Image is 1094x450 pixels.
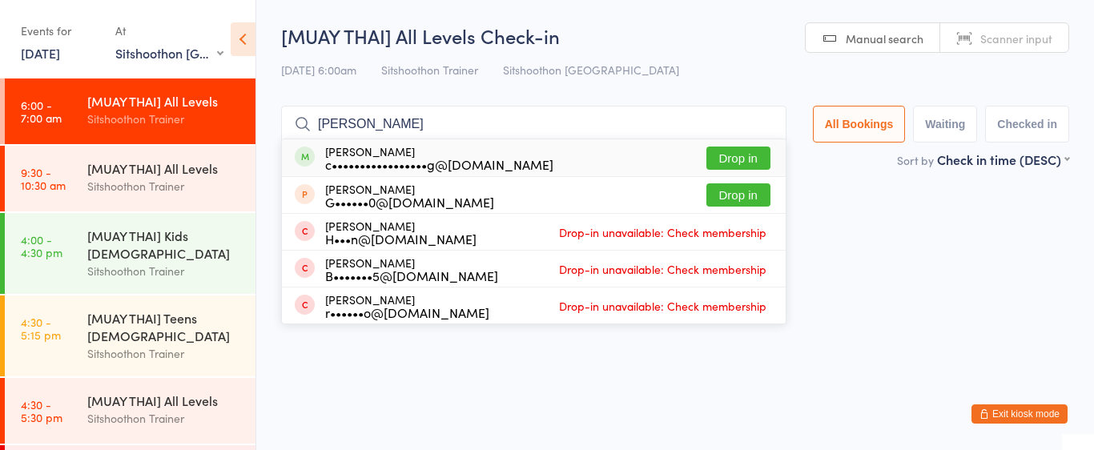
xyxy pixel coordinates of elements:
label: Sort by [897,152,934,168]
span: Scanner input [980,30,1052,46]
div: Sitshoothon [GEOGRAPHIC_DATA] [115,44,223,62]
div: [PERSON_NAME] [325,293,489,319]
a: 4:30 -5:30 pm[MUAY THAI] All LevelsSitshoothon Trainer [5,378,255,444]
time: 4:00 - 4:30 pm [21,233,62,259]
div: At [115,18,223,44]
a: [DATE] [21,44,60,62]
div: Sitshoothon Trainer [87,110,242,128]
div: c•••••••••••••••••g@[DOMAIN_NAME] [325,158,553,171]
span: Drop-in unavailable: Check membership [555,257,770,281]
time: 9:30 - 10:30 am [21,166,66,191]
div: Check in time (DESC) [937,151,1069,168]
div: Events for [21,18,99,44]
button: All Bookings [813,106,906,143]
span: Sitshoothon Trainer [381,62,478,78]
span: Manual search [846,30,923,46]
div: G••••••0@[DOMAIN_NAME] [325,195,494,208]
div: r••••••o@[DOMAIN_NAME] [325,306,489,319]
div: Sitshoothon Trainer [87,262,242,280]
button: Waiting [913,106,977,143]
a: 9:30 -10:30 am[MUAY THAI] All LevelsSitshoothon Trainer [5,146,255,211]
div: Sitshoothon Trainer [87,177,242,195]
time: 4:30 - 5:15 pm [21,315,61,341]
a: 4:00 -4:30 pm[MUAY THAI] Kids [DEMOGRAPHIC_DATA]Sitshoothon Trainer [5,213,255,294]
span: Sitshoothon [GEOGRAPHIC_DATA] [503,62,679,78]
input: Search [281,106,786,143]
time: 6:00 - 7:00 am [21,98,62,124]
div: H•••n@[DOMAIN_NAME] [325,232,477,245]
div: [PERSON_NAME] [325,256,498,282]
button: Drop in [706,147,770,170]
div: [PERSON_NAME] [325,145,553,171]
button: Exit kiosk mode [971,404,1068,424]
div: [PERSON_NAME] [325,219,477,245]
div: [MUAY THAI] Kids [DEMOGRAPHIC_DATA] [87,227,242,262]
button: Drop in [706,183,770,207]
h2: [MUAY THAI] All Levels Check-in [281,22,1069,49]
time: 4:30 - 5:30 pm [21,398,62,424]
div: Sitshoothon Trainer [87,409,242,428]
span: Drop-in unavailable: Check membership [555,294,770,318]
div: [MUAY THAI] All Levels [87,159,242,177]
div: [PERSON_NAME] [325,183,494,208]
span: [DATE] 6:00am [281,62,356,78]
a: 4:30 -5:15 pm[MUAY THAI] Teens [DEMOGRAPHIC_DATA]Sitshoothon Trainer [5,295,255,376]
span: Drop-in unavailable: Check membership [555,220,770,244]
div: [MUAY THAI] Teens [DEMOGRAPHIC_DATA] [87,309,242,344]
div: Sitshoothon Trainer [87,344,242,363]
a: 6:00 -7:00 am[MUAY THAI] All LevelsSitshoothon Trainer [5,78,255,144]
div: B•••••••5@[DOMAIN_NAME] [325,269,498,282]
div: [MUAY THAI] All Levels [87,92,242,110]
div: [MUAY THAI] All Levels [87,392,242,409]
button: Checked in [985,106,1069,143]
